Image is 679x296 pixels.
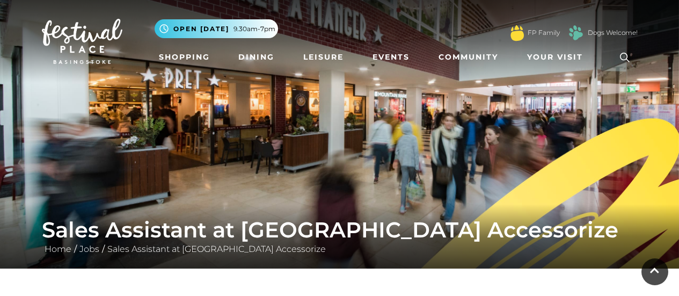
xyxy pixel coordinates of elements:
div: / / [34,217,646,256]
span: Open [DATE] [173,24,229,34]
a: Shopping [155,47,214,67]
a: Dining [234,47,279,67]
a: Sales Assistant at [GEOGRAPHIC_DATA] Accessorize [105,244,328,254]
h1: Sales Assistant at [GEOGRAPHIC_DATA] Accessorize [42,217,638,243]
a: Community [434,47,502,67]
a: Home [42,244,74,254]
a: Events [368,47,414,67]
span: Your Visit [527,52,583,63]
a: Jobs [77,244,102,254]
span: 9.30am-7pm [233,24,275,34]
a: Your Visit [523,47,593,67]
img: Festival Place Logo [42,19,122,64]
a: FP Family [528,28,560,38]
a: Dogs Welcome! [588,28,638,38]
button: Open [DATE] 9.30am-7pm [155,19,278,38]
a: Leisure [299,47,348,67]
